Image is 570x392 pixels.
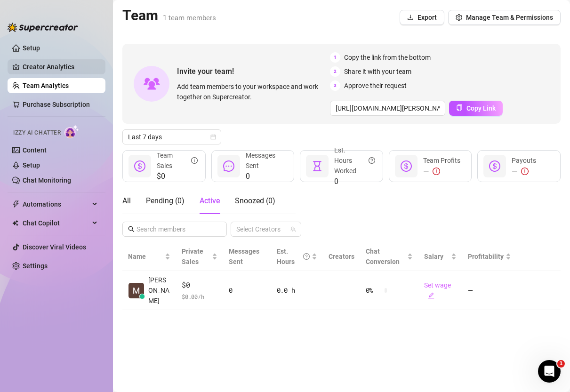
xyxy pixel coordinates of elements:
span: $0 [182,280,217,291]
span: Payouts [512,157,536,164]
span: dollar-circle [401,160,412,172]
img: Maye Gemini [128,283,144,298]
a: Team Analytics [23,82,69,89]
span: Export [417,14,437,21]
span: hourglass [312,160,323,172]
span: 1 team members [163,14,216,22]
span: Chat Conversion [366,248,400,265]
span: question-circle [369,145,375,176]
span: question-circle [303,246,310,267]
a: Set wageedit [424,281,451,299]
span: Approve their request [344,80,407,91]
input: Search members [136,224,214,234]
span: Snoozed ( 0 ) [235,196,275,205]
div: Pending ( 0 ) [146,195,185,207]
span: exclamation-circle [521,168,529,175]
a: Content [23,146,47,154]
span: calendar [210,134,216,140]
span: $ 0.00 /h [182,292,217,301]
button: Manage Team & Permissions [448,10,561,25]
span: Profitability [468,253,504,260]
a: Purchase Subscription [23,97,98,112]
div: Est. Hours Worked [334,145,375,176]
span: copy [456,104,463,111]
div: — [512,166,536,177]
span: 1 [330,52,340,63]
span: 3 [330,80,340,91]
span: 0 [246,171,287,182]
span: 0 % [366,285,381,296]
h2: Team [122,7,216,24]
span: Share it with your team [344,66,411,77]
span: dollar-circle [134,160,145,172]
span: message [223,160,234,172]
span: Private Sales [182,248,203,265]
button: Copy Link [449,101,503,116]
span: Team Profits [423,157,460,164]
span: Last 7 days [128,130,216,144]
span: info-circle [191,150,198,171]
a: Settings [23,262,48,270]
div: All [122,195,131,207]
span: Salary [424,253,443,260]
span: exclamation-circle [433,168,440,175]
span: Add team members to your workspace and work together on Supercreator. [177,81,326,102]
span: thunderbolt [12,200,20,208]
button: Export [400,10,444,25]
span: edit [428,292,434,299]
span: Copy Link [466,104,496,112]
span: Invite your team! [177,65,330,77]
th: Name [122,242,176,271]
span: Copy the link from the bottom [344,52,431,63]
div: 0 [229,285,265,296]
span: [PERSON_NAME] [148,275,170,306]
span: 0 [334,176,375,187]
span: download [407,14,414,21]
span: Messages Sent [229,248,259,265]
div: Est. Hours [277,246,310,267]
div: — [423,166,460,177]
span: Chat Copilot [23,216,89,231]
span: Active [200,196,220,205]
th: Creators [323,242,360,271]
span: team [290,226,296,232]
a: Setup [23,161,40,169]
span: Messages Sent [246,152,275,169]
img: Chat Copilot [12,220,18,226]
img: AI Chatter [64,125,79,138]
a: Discover Viral Videos [23,243,86,251]
span: Name [128,251,163,262]
div: Team Sales [157,150,198,171]
span: dollar-circle [489,160,500,172]
img: logo-BBDzfeDw.svg [8,23,78,32]
span: search [128,226,135,232]
a: Chat Monitoring [23,176,71,184]
a: Creator Analytics [23,59,98,74]
span: 2 [330,66,340,77]
span: 1 [557,360,565,368]
a: Setup [23,44,40,52]
div: 0.0 h [277,285,317,296]
iframe: Intercom live chat [538,360,561,383]
span: Automations [23,197,89,212]
span: setting [456,14,462,21]
span: $0 [157,171,198,182]
span: Izzy AI Chatter [13,128,61,137]
td: — [462,271,517,310]
span: Manage Team & Permissions [466,14,553,21]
